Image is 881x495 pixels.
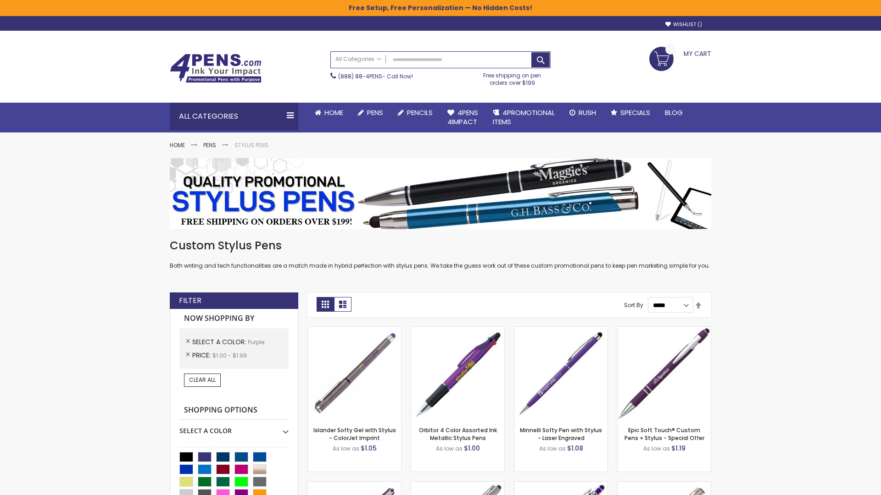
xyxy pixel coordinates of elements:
[203,141,216,149] a: Pens
[618,327,711,420] img: 4P-MS8B-Purple
[625,426,704,441] a: Epic Soft Touch® Custom Pens + Stylus - Special Offer
[192,337,248,346] span: Select A Color
[313,426,396,441] a: Islander Softy Gel with Stylus - ColorJet Imprint
[618,326,711,334] a: 4P-MS8B-Purple
[474,68,551,87] div: Free shipping on pen orders over $199
[324,108,343,117] span: Home
[367,108,383,117] span: Pens
[407,108,433,117] span: Pencils
[170,141,185,149] a: Home
[493,108,555,126] span: 4PROMOTIONAL ITEMS
[308,327,401,420] img: Islander Softy Gel with Stylus - ColorJet Imprint-Purple
[189,376,216,384] span: Clear All
[338,72,413,80] span: - Call Now!
[620,108,650,117] span: Specials
[333,445,359,452] span: As low as
[440,103,485,132] a: 4Pens4impact
[665,108,683,117] span: Blog
[234,141,268,149] strong: Stylus Pens
[567,444,583,453] span: $1.08
[671,444,686,453] span: $1.19
[184,374,221,386] a: Clear All
[308,326,401,334] a: Islander Softy Gel with Stylus - ColorJet Imprint-Purple
[212,352,247,359] span: $1.00 - $1.99
[436,445,463,452] span: As low as
[335,55,381,63] span: All Categories
[464,444,480,453] span: $1.00
[562,103,603,123] a: Rush
[170,158,711,229] img: Stylus Pens
[618,481,711,489] a: Tres-Chic Touch Pen - Standard Laser-Purple
[539,445,566,452] span: As low as
[514,327,608,420] img: Minnelli Softy Pen with Stylus - Laser Engraved-Purple
[624,301,643,309] label: Sort By
[665,21,702,28] a: Wishlist
[603,103,658,123] a: Specials
[520,426,602,441] a: Minnelli Softy Pen with Stylus - Laser Engraved
[419,426,497,441] a: Orbitor 4 Color Assorted Ink Metallic Stylus Pens
[447,108,478,126] span: 4Pens 4impact
[179,401,289,420] strong: Shopping Options
[514,326,608,334] a: Minnelli Softy Pen with Stylus - Laser Engraved-Purple
[579,108,596,117] span: Rush
[411,327,504,420] img: Orbitor 4 Color Assorted Ink Metallic Stylus Pens-Purple
[485,103,562,132] a: 4PROMOTIONALITEMS
[308,481,401,489] a: Avendale Velvet Touch Stylus Gel Pen-Purple
[658,103,690,123] a: Blog
[170,238,711,270] div: Both writing and tech functionalities are a match made in hybrid perfection with stylus pens. We ...
[170,54,262,83] img: 4Pens Custom Pens and Promotional Products
[179,420,289,435] div: Select A Color
[411,326,504,334] a: Orbitor 4 Color Assorted Ink Metallic Stylus Pens-Purple
[170,238,711,253] h1: Custom Stylus Pens
[351,103,390,123] a: Pens
[248,338,264,346] span: Purple
[338,72,382,80] a: (888) 88-4PENS
[170,103,298,130] div: All Categories
[317,297,334,312] strong: Grid
[514,481,608,489] a: Phoenix Softy with Stylus Pen - Laser-Purple
[390,103,440,123] a: Pencils
[307,103,351,123] a: Home
[179,309,289,328] strong: Now Shopping by
[331,52,386,67] a: All Categories
[411,481,504,489] a: Tres-Chic with Stylus Metal Pen - Standard Laser-Purple
[179,296,201,306] strong: Filter
[643,445,670,452] span: As low as
[361,444,377,453] span: $1.05
[192,351,212,360] span: Price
